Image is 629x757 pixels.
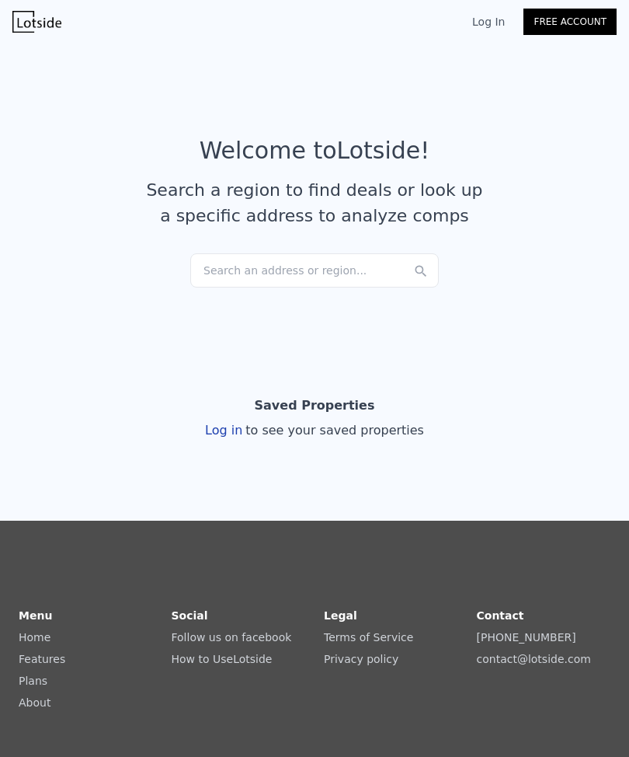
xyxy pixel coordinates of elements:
[19,609,52,622] strong: Menu
[523,9,617,35] a: Free Account
[477,609,524,622] strong: Contact
[172,653,273,665] a: How to UseLotside
[172,609,208,622] strong: Social
[19,675,47,687] a: Plans
[324,609,357,622] strong: Legal
[454,14,523,30] a: Log In
[242,423,424,438] span: to see your saved properties
[255,390,375,421] div: Saved Properties
[324,653,398,665] a: Privacy policy
[477,653,591,665] a: contact@lotside.com
[324,631,413,644] a: Terms of Service
[12,11,61,33] img: Lotside
[19,653,65,665] a: Features
[190,253,439,288] div: Search an address or region...
[172,631,292,644] a: Follow us on facebook
[141,177,488,228] div: Search a region to find deals or look up a specific address to analyze comps
[19,631,50,644] a: Home
[200,137,430,165] div: Welcome to Lotside !
[477,631,576,644] a: [PHONE_NUMBER]
[205,421,424,440] div: Log in
[19,696,50,709] a: About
